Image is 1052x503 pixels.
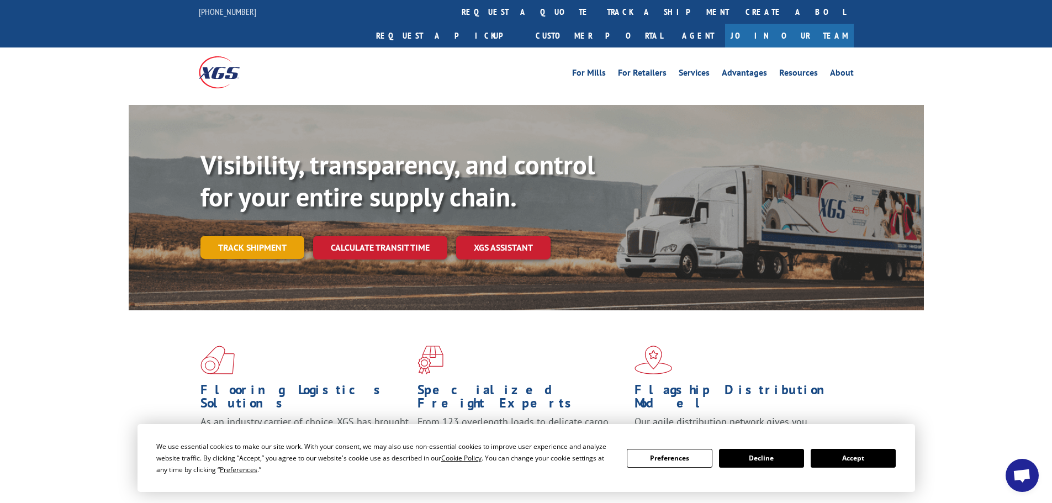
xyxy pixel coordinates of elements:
a: For Mills [572,68,606,81]
img: xgs-icon-focused-on-flooring-red [417,346,443,374]
button: Decline [719,449,804,468]
h1: Flooring Logistics Solutions [200,383,409,415]
a: Services [679,68,710,81]
a: Customer Portal [527,24,671,47]
a: About [830,68,854,81]
p: From 123 overlength loads to delicate cargo, our experienced staff knows the best way to move you... [417,415,626,464]
div: We use essential cookies to make our site work. With your consent, we may also use non-essential ... [156,441,614,475]
button: Accept [811,449,896,468]
img: xgs-icon-flagship-distribution-model-red [635,346,673,374]
a: Resources [779,68,818,81]
span: Preferences [220,465,257,474]
h1: Specialized Freight Experts [417,383,626,415]
a: Agent [671,24,725,47]
b: Visibility, transparency, and control for your entire supply chain. [200,147,595,214]
a: XGS ASSISTANT [456,236,551,260]
a: Track shipment [200,236,304,259]
button: Preferences [627,449,712,468]
a: Join Our Team [725,24,854,47]
a: For Retailers [618,68,667,81]
a: Advantages [722,68,767,81]
div: Open chat [1006,459,1039,492]
a: Request a pickup [368,24,527,47]
span: Our agile distribution network gives you nationwide inventory management on demand. [635,415,838,441]
span: Cookie Policy [441,453,482,463]
div: Cookie Consent Prompt [138,424,915,492]
a: [PHONE_NUMBER] [199,6,256,17]
h1: Flagship Distribution Model [635,383,843,415]
span: As an industry carrier of choice, XGS has brought innovation and dedication to flooring logistics... [200,415,409,454]
img: xgs-icon-total-supply-chain-intelligence-red [200,346,235,374]
a: Calculate transit time [313,236,447,260]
